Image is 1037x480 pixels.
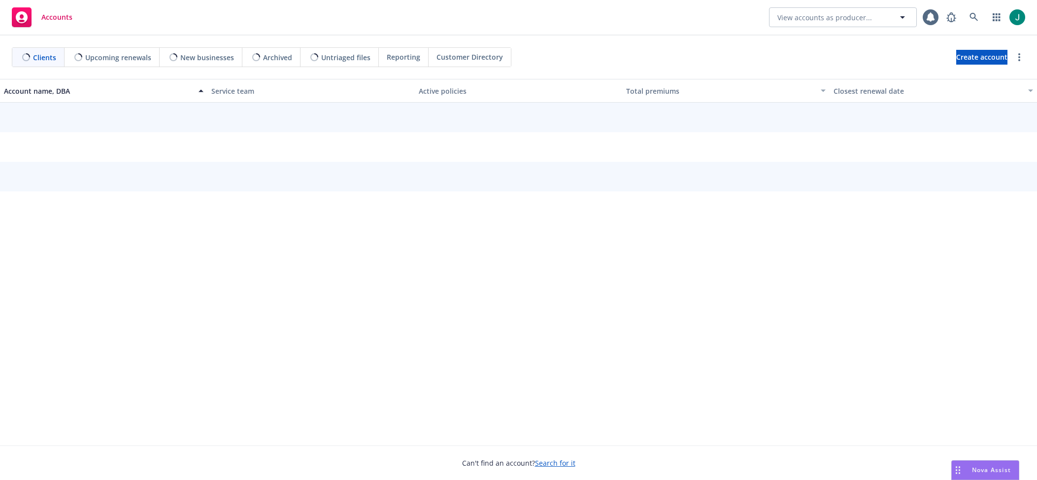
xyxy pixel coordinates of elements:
a: Search [964,7,984,27]
div: Service team [211,86,411,96]
span: Nova Assist [972,466,1011,474]
span: Upcoming renewals [85,52,151,63]
span: View accounts as producer... [777,12,872,23]
a: Create account [956,50,1007,65]
div: Closest renewal date [834,86,1022,96]
button: Nova Assist [951,460,1019,480]
a: Search for it [535,458,575,468]
span: Archived [263,52,292,63]
span: New businesses [180,52,234,63]
span: Accounts [41,13,72,21]
div: Active policies [419,86,618,96]
a: Switch app [987,7,1006,27]
span: Create account [956,48,1007,67]
div: Drag to move [952,461,964,480]
div: Total premiums [626,86,815,96]
span: Customer Directory [436,52,503,62]
button: Active policies [415,79,622,103]
span: Can't find an account? [462,458,575,468]
button: View accounts as producer... [769,7,917,27]
span: Reporting [387,52,420,62]
span: Clients [33,52,56,63]
div: Account name, DBA [4,86,193,96]
button: Total premiums [622,79,830,103]
a: Report a Bug [941,7,961,27]
a: more [1013,51,1025,63]
span: Untriaged files [321,52,370,63]
button: Service team [207,79,415,103]
img: photo [1009,9,1025,25]
a: Accounts [8,3,76,31]
button: Closest renewal date [830,79,1037,103]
